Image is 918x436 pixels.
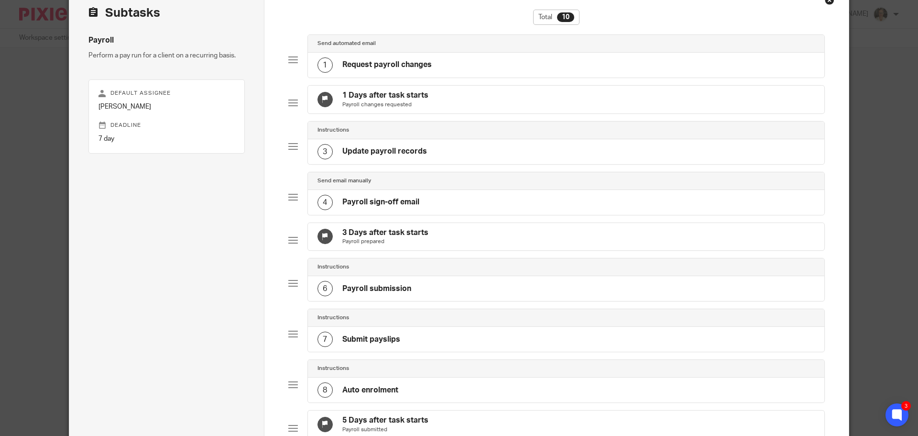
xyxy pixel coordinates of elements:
div: 4 [317,195,333,210]
h4: Send automated email [317,40,376,47]
div: 3 [317,144,333,159]
div: 3 [901,401,911,411]
h4: 1 Days after task starts [342,90,428,101]
h4: Update payroll records [342,146,427,157]
h4: Payroll submission [342,284,411,294]
h4: Submit payslips [342,335,400,345]
div: 8 [317,382,333,398]
h4: Send email manually [317,177,371,185]
div: 1 [317,57,333,73]
p: Deadline [98,122,235,129]
p: [PERSON_NAME] [98,102,235,112]
div: 10 [557,12,574,22]
h4: 3 Days after task starts [342,228,428,238]
h4: Instructions [317,314,349,322]
div: 7 [317,332,333,347]
p: Perform a pay run for a client on a recurring basis. [88,51,245,60]
div: Total [533,10,579,25]
h4: 5 Days after task starts [342,415,428,425]
p: 7 day [98,134,235,144]
div: 6 [317,281,333,296]
p: Payroll prepared [342,238,428,246]
h2: Subtasks [88,5,160,21]
h4: Request payroll changes [342,60,432,70]
h4: Payroll [88,35,245,45]
h4: Instructions [317,263,349,271]
p: Payroll submitted [342,426,428,434]
h4: Instructions [317,365,349,372]
p: Default assignee [98,89,235,97]
h4: Auto enrolment [342,385,398,395]
h4: Payroll sign-off email [342,197,419,207]
p: Payroll changes requested [342,101,428,109]
h4: Instructions [317,126,349,134]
